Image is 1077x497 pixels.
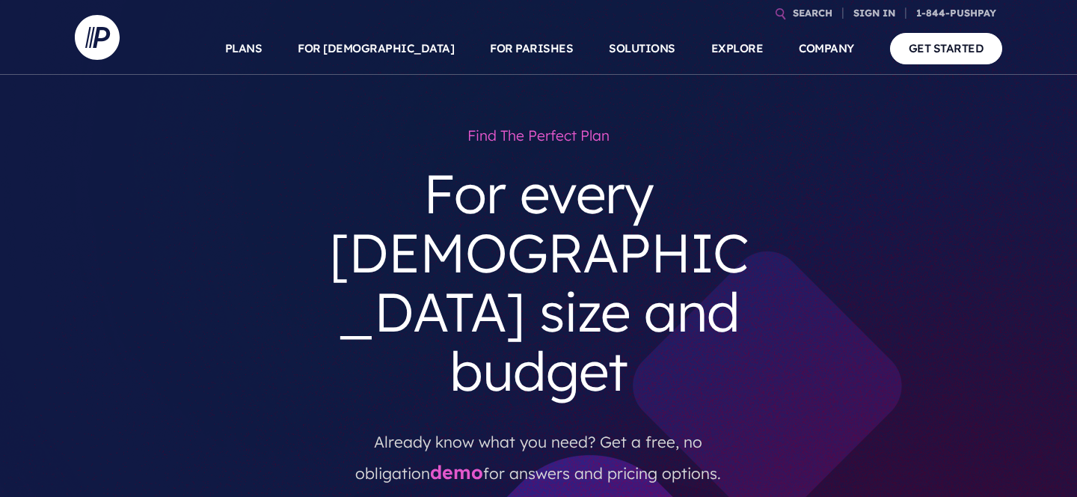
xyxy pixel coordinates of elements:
[225,22,263,75] a: PLANS
[298,22,454,75] a: FOR [DEMOGRAPHIC_DATA]
[430,460,483,484] a: demo
[711,22,764,75] a: EXPLORE
[609,22,675,75] a: SOLUTIONS
[313,152,764,413] h3: For every [DEMOGRAPHIC_DATA] size and budget
[799,22,854,75] a: COMPANY
[324,413,753,490] p: Already know what you need? Get a free, no obligation for answers and pricing options.
[890,33,1003,64] a: GET STARTED
[313,120,764,152] h1: Find the perfect plan
[490,22,573,75] a: FOR PARISHES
